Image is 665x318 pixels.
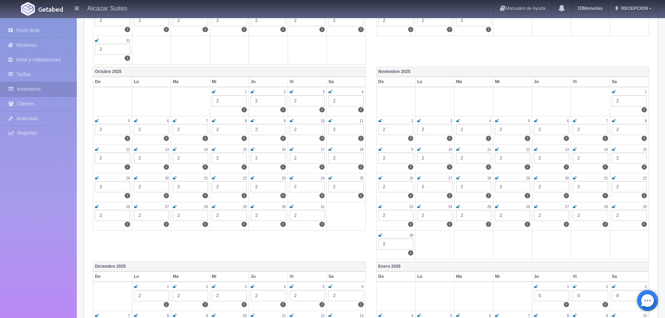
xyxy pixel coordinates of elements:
div: 2 [534,210,569,221]
label: 2 [642,222,647,227]
small: 8 [645,119,647,123]
label: 2 [280,222,286,227]
small: 1 [245,90,247,94]
small: 11 [282,314,286,318]
th: Enero 2026 [376,262,649,272]
div: 2 [456,181,492,192]
th: Lu [132,77,171,87]
div: 2 [134,124,169,135]
small: 3 [323,90,325,94]
small: 1 [167,285,169,289]
label: 2 [642,193,647,198]
label: 2 [564,164,569,170]
small: 3 [450,119,452,123]
div: 2 [378,210,414,221]
div: 2 [251,95,286,106]
div: 2 [290,210,325,221]
th: Mi [210,272,249,282]
label: 2 [280,164,286,170]
small: 4 [411,314,413,318]
small: 9 [411,148,413,151]
small: 6 [489,314,491,318]
div: 2 [417,15,452,26]
small: 21 [604,176,608,180]
img: Getabed [38,7,63,12]
small: 7 [128,314,130,318]
div: 2 [378,181,414,192]
label: 2 [319,107,325,112]
label: 2 [242,27,247,32]
label: 2 [242,136,247,141]
small: 26 [526,205,530,209]
small: 1 [567,285,569,289]
small: 21 [204,176,208,180]
label: 2 [447,136,452,141]
div: 2 [212,181,247,192]
div: 2 [173,181,208,192]
small: 19 [126,176,130,180]
label: 2 [358,107,363,112]
label: 0 [564,302,569,307]
small: 27 [565,205,569,209]
th: Do [93,77,132,87]
div: 2 [251,124,286,135]
div: 2 [95,15,130,26]
small: 18 [360,148,363,151]
small: 15 [243,148,247,151]
div: 2 [417,124,452,135]
div: 2 [134,181,169,192]
div: 2 [328,15,364,26]
th: Ju [249,77,288,87]
label: 2 [486,222,491,227]
div: 2 [328,124,364,135]
div: 2 [212,210,247,221]
small: 1 [645,90,647,94]
label: 2 [202,136,208,141]
div: 2 [95,124,130,135]
label: 2 [164,193,169,198]
small: 4 [489,119,491,123]
label: 2 [280,136,286,141]
th: Do [376,77,415,87]
label: 2 [202,222,208,227]
div: 2 [495,124,530,135]
label: 1 [125,164,130,170]
div: 2 [573,124,608,135]
label: 2 [525,193,530,198]
small: 9 [206,314,208,318]
div: 2 [134,15,169,26]
label: 2 [486,27,491,32]
label: 2 [125,193,130,198]
small: 3 [245,285,247,289]
small: 2 [284,90,286,94]
div: 2 [417,181,452,192]
div: 2 [173,290,208,301]
small: 7 [528,314,530,318]
th: Ju [249,272,288,282]
label: 2 [164,222,169,227]
div: 2 [251,290,286,301]
div: 2 [251,181,286,192]
div: 2 [573,210,608,221]
th: Lu [415,272,455,282]
small: 27 [165,205,169,209]
div: 2 [251,15,286,26]
th: Ma [171,272,210,282]
small: 7 [206,119,208,123]
div: 2 [328,290,364,301]
small: 24 [321,176,325,180]
label: 2 [358,193,363,198]
th: Vi [571,77,610,87]
div: 2 [173,153,208,164]
label: 2 [202,302,208,307]
div: 2 [456,210,492,221]
th: Ma [171,77,210,87]
label: 2 [164,27,169,32]
div: 2 [95,153,130,164]
label: 2 [319,164,325,170]
th: Do [93,272,132,282]
small: 15 [643,148,647,151]
label: 2 [525,164,530,170]
label: 2 [486,193,491,198]
div: 2 [456,124,492,135]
